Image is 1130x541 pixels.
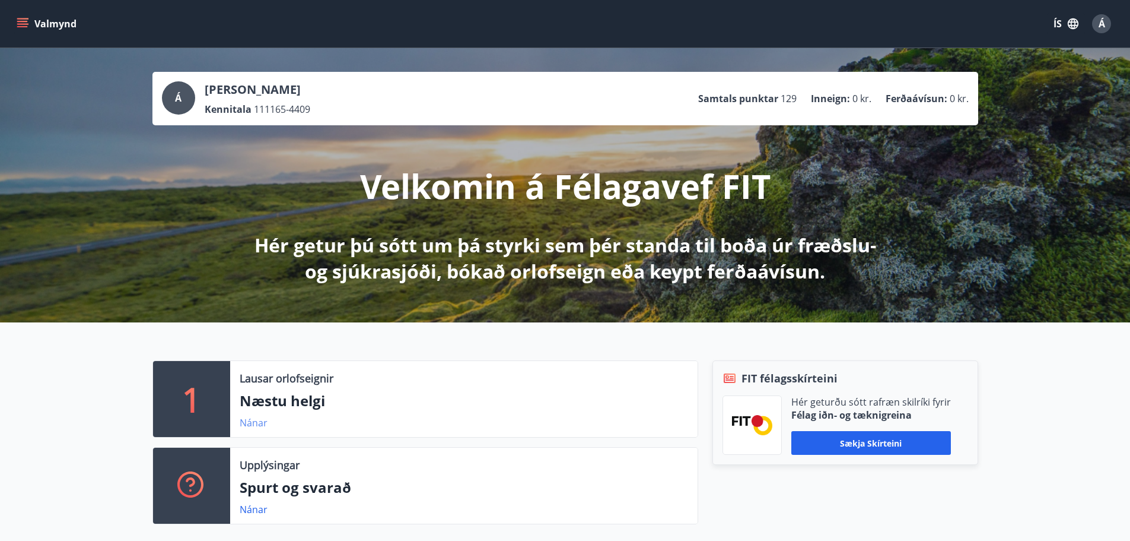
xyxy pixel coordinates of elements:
[205,81,310,98] p: [PERSON_NAME]
[1099,17,1105,30] span: Á
[240,371,333,386] p: Lausar orlofseignir
[175,91,182,105] span: Á
[182,377,201,422] p: 1
[791,409,951,422] p: Félag iðn- og tæknigreina
[14,13,81,34] button: menu
[254,103,310,116] span: 111165-4409
[252,232,878,284] p: Hér getur þú sótt um þá styrki sem þér standa til boða úr fræðslu- og sjúkrasjóði, bókað orlofsei...
[886,92,947,105] p: Ferðaávísun :
[732,415,772,435] img: FPQVkF9lTnNbbaRSFyT17YYeljoOGk5m51IhT0bO.png
[950,92,969,105] span: 0 kr.
[240,457,300,473] p: Upplýsingar
[852,92,871,105] span: 0 kr.
[240,416,268,429] a: Nánar
[240,503,268,516] a: Nánar
[240,391,688,411] p: Næstu helgi
[791,396,951,409] p: Hér geturðu sótt rafræn skilríki fyrir
[698,92,778,105] p: Samtals punktar
[811,92,850,105] p: Inneign :
[781,92,797,105] span: 129
[240,477,688,498] p: Spurt og svarað
[741,371,838,386] span: FIT félagsskírteini
[205,103,252,116] p: Kennitala
[1087,10,1116,38] button: Á
[791,431,951,455] button: Sækja skírteini
[1047,13,1085,34] button: ÍS
[360,163,771,208] p: Velkomin á Félagavef FIT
